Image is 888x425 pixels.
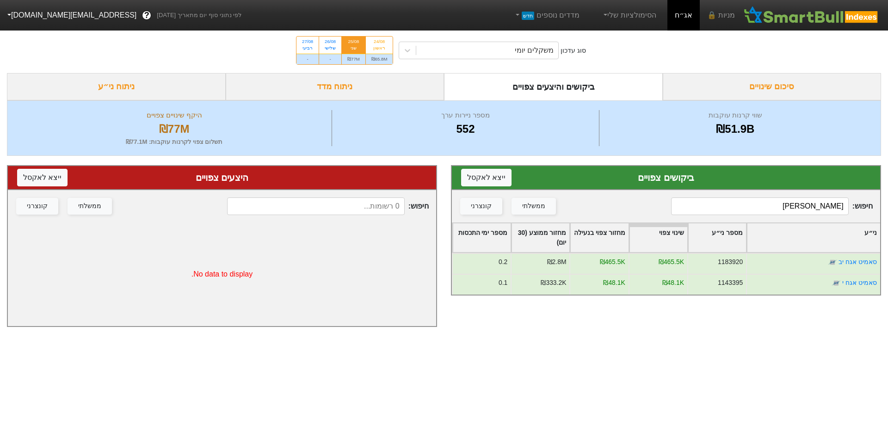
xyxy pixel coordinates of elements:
[371,45,388,51] div: ראשון
[602,121,869,137] div: ₪51.9B
[334,121,596,137] div: 552
[602,110,869,121] div: שווי קרנות עוקבות
[19,137,329,147] div: תשלום צפוי לקרנות עוקבות : ₪77.1M
[522,201,545,211] div: ממשלתי
[839,258,877,265] a: סאמיט אגח יב
[832,278,841,288] img: tase link
[302,38,313,45] div: 27/08
[603,278,625,288] div: ₪48.1K
[226,73,444,100] div: ניתוח מדד
[688,223,746,252] div: Toggle SortBy
[7,73,226,100] div: ניתוח ני״ע
[319,54,341,64] div: -
[598,6,660,25] a: הסימולציות שלי
[17,169,68,186] button: ייצא לאקסל
[659,257,684,267] div: ₪465.5K
[325,45,336,51] div: שלישי
[828,258,837,267] img: tase link
[547,257,567,267] div: ₪2.8M
[671,197,849,215] input: 552 רשומות...
[499,257,507,267] div: 0.2
[78,201,101,211] div: ממשלתי
[671,197,873,215] span: חיפוש :
[471,201,492,211] div: קונצרני
[460,198,502,215] button: קונצרני
[629,223,687,252] div: Toggle SortBy
[541,278,566,288] div: ₪333.2K
[742,6,881,25] img: SmartBull
[144,9,149,22] span: ?
[662,278,684,288] div: ₪48.1K
[227,197,405,215] input: 0 רשומות...
[522,12,534,20] span: חדש
[302,45,313,51] div: רביעי
[342,54,365,64] div: ₪77M
[334,110,596,121] div: מספר ניירות ערך
[570,223,628,252] div: Toggle SortBy
[8,222,436,326] div: No data to display.
[157,11,241,20] span: לפי נתוני סוף יום מתאריך [DATE]
[347,45,360,51] div: שני
[842,279,877,286] a: סאמיט אגח י
[16,198,58,215] button: קונצרני
[366,54,393,64] div: ₪65.8M
[512,198,556,215] button: ממשלתי
[718,278,743,288] div: 1143395
[600,257,625,267] div: ₪465.5K
[347,38,360,45] div: 25/08
[718,257,743,267] div: 1183920
[444,73,663,100] div: ביקושים והיצעים צפויים
[561,46,586,55] div: סוג עדכון
[512,223,569,252] div: Toggle SortBy
[27,201,48,211] div: קונצרני
[325,38,336,45] div: 26/08
[510,6,583,25] a: מדדים נוספיםחדש
[515,45,554,56] div: משקלים יומי
[227,197,429,215] span: חיפוש :
[19,121,329,137] div: ₪77M
[499,278,507,288] div: 0.1
[68,198,112,215] button: ממשלתי
[453,223,511,252] div: Toggle SortBy
[296,54,319,64] div: -
[747,223,880,252] div: Toggle SortBy
[461,169,512,186] button: ייצא לאקסל
[19,110,329,121] div: היקף שינויים צפויים
[461,171,871,185] div: ביקושים צפויים
[663,73,882,100] div: סיכום שינויים
[371,38,388,45] div: 24/08
[17,171,427,185] div: היצעים צפויים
